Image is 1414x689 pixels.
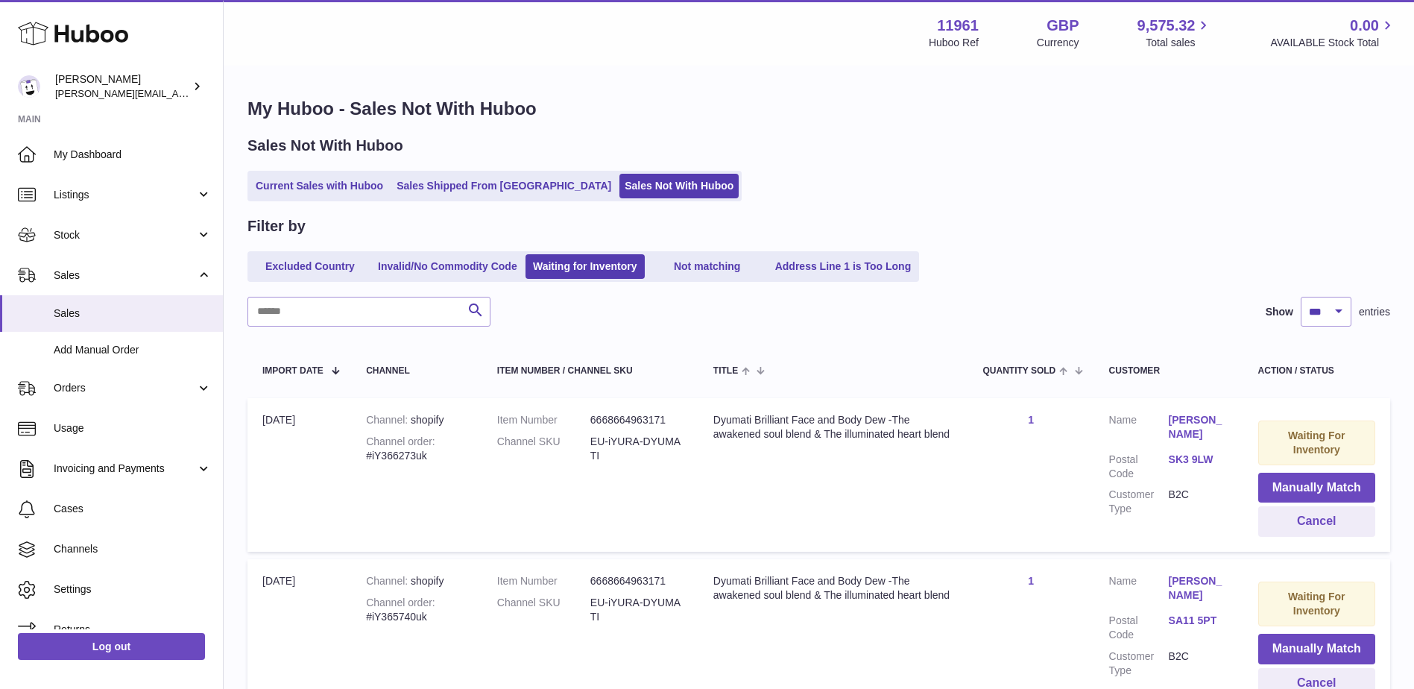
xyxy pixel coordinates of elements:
[18,633,205,660] a: Log out
[713,574,953,603] div: Dyumati Brilliant Face and Body Dew -The awakened soul blend & The illuminated heart blend
[366,413,467,427] div: shopify
[54,188,196,202] span: Listings
[54,542,212,556] span: Channels
[366,575,411,587] strong: Channel
[54,381,196,395] span: Orders
[590,435,684,463] dd: EU-iYURA-DYUMATI
[1137,16,1196,36] span: 9,575.32
[1109,413,1169,445] dt: Name
[497,435,590,463] dt: Channel SKU
[54,462,196,476] span: Invoicing and Payments
[1169,488,1228,516] dd: B2C
[1109,649,1169,678] dt: Customer Type
[247,136,403,156] h2: Sales Not With Huboo
[247,398,351,552] td: [DATE]
[54,623,212,637] span: Returns
[55,87,299,99] span: [PERSON_NAME][EMAIL_ADDRESS][DOMAIN_NAME]
[54,306,212,321] span: Sales
[366,435,467,463] div: #iY366273uk
[366,596,467,624] div: #iY365740uk
[1266,305,1293,319] label: Show
[373,254,523,279] a: Invalid/No Commodity Code
[1028,414,1034,426] a: 1
[247,216,306,236] h2: Filter by
[54,421,212,435] span: Usage
[366,366,467,376] div: Channel
[18,75,40,98] img: raghav@transformative.in
[929,36,979,50] div: Huboo Ref
[1169,649,1228,678] dd: B2C
[1109,614,1169,642] dt: Postal Code
[54,228,196,242] span: Stock
[55,72,189,101] div: [PERSON_NAME]
[1270,16,1396,50] a: 0.00 AVAILABLE Stock Total
[1109,574,1169,606] dt: Name
[1037,36,1079,50] div: Currency
[1109,453,1169,481] dt: Postal Code
[1169,574,1228,603] a: [PERSON_NAME]
[1258,506,1375,537] button: Cancel
[1169,453,1228,467] a: SK3 9LW
[619,174,739,198] a: Sales Not With Huboo
[1028,575,1034,587] a: 1
[54,343,212,357] span: Add Manual Order
[590,574,684,588] dd: 6668664963171
[1258,473,1375,503] button: Manually Match
[262,366,323,376] span: Import date
[247,97,1390,121] h1: My Huboo - Sales Not With Huboo
[1109,488,1169,516] dt: Customer Type
[250,174,388,198] a: Current Sales with Huboo
[366,574,467,588] div: shopify
[1350,16,1379,36] span: 0.00
[1047,16,1079,36] strong: GBP
[1288,430,1345,456] strong: Waiting For Inventory
[54,268,196,283] span: Sales
[54,148,212,162] span: My Dashboard
[54,582,212,597] span: Settings
[982,366,1055,376] span: Quantity Sold
[250,254,370,279] a: Excluded Country
[366,435,435,447] strong: Channel order
[54,502,212,516] span: Cases
[648,254,767,279] a: Not matching
[1270,36,1396,50] span: AVAILABLE Stock Total
[713,413,953,441] div: Dyumati Brilliant Face and Body Dew -The awakened soul blend & The illuminated heart blend
[1137,16,1213,50] a: 9,575.32 Total sales
[497,596,590,624] dt: Channel SKU
[366,414,411,426] strong: Channel
[366,597,435,608] strong: Channel order
[1169,614,1228,628] a: SA11 5PT
[1146,36,1212,50] span: Total sales
[1359,305,1390,319] span: entries
[1169,413,1228,441] a: [PERSON_NAME]
[525,254,645,279] a: Waiting for Inventory
[937,16,979,36] strong: 11961
[1288,591,1345,617] strong: Waiting For Inventory
[497,413,590,427] dt: Item Number
[391,174,616,198] a: Sales Shipped From [GEOGRAPHIC_DATA]
[590,413,684,427] dd: 6668664963171
[1109,366,1228,376] div: Customer
[497,366,684,376] div: Item Number / Channel SKU
[1258,634,1375,664] button: Manually Match
[590,596,684,624] dd: EU-iYURA-DYUMATI
[770,254,917,279] a: Address Line 1 is Too Long
[497,574,590,588] dt: Item Number
[1258,366,1375,376] div: Action / Status
[713,366,738,376] span: Title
